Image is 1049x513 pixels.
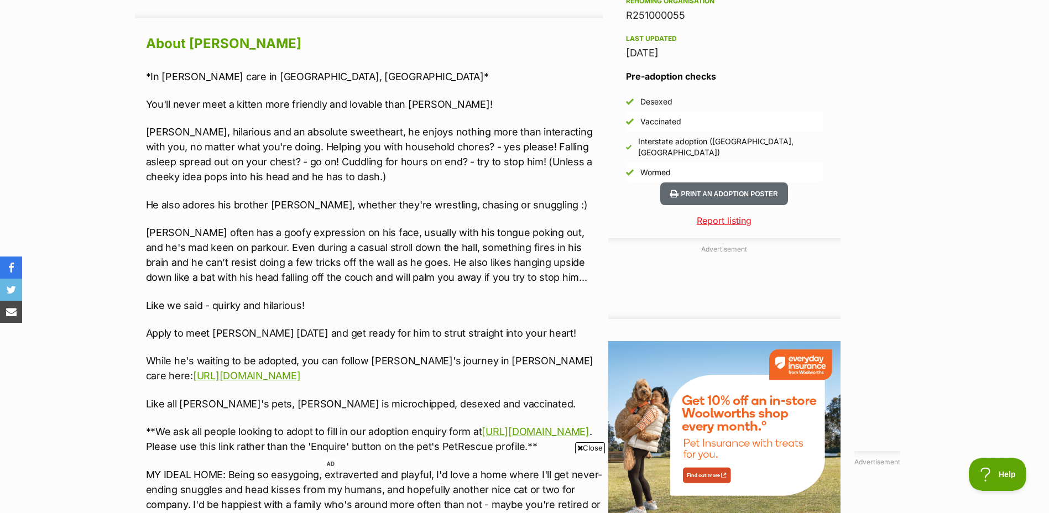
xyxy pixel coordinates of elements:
[626,45,823,61] div: [DATE]
[626,70,823,83] h3: Pre-adoption checks
[193,370,300,381] a: [URL][DOMAIN_NAME]
[969,458,1027,491] iframe: Help Scout Beacon - Open
[608,238,841,319] div: Advertisement
[660,182,787,205] button: Print an adoption poster
[640,116,681,127] div: Vaccinated
[146,197,603,212] p: He also adores his brother [PERSON_NAME], whether they're wrestling, chasing or snuggling :)
[626,144,632,150] img: Yes
[640,96,672,107] div: Desexed
[626,98,634,106] img: Yes
[146,124,603,184] p: [PERSON_NAME], hilarious and an absolute sweetheart, he enjoys nothing more than interacting with...
[608,214,841,227] a: Report listing
[638,136,822,158] div: Interstate adoption ([GEOGRAPHIC_DATA], [GEOGRAPHIC_DATA])
[146,424,603,454] p: **We ask all people looking to adopt to fill in our adoption enquiry form at . Please use this li...
[146,69,603,84] p: *In [PERSON_NAME] care in [GEOGRAPHIC_DATA], [GEOGRAPHIC_DATA]*
[482,426,589,437] a: [URL][DOMAIN_NAME]
[323,458,338,470] span: AD
[626,169,634,176] img: Yes
[146,225,603,285] p: [PERSON_NAME] often has a goofy expression on his face, usually with his tongue poking out, and h...
[640,167,671,178] div: Wormed
[146,396,603,411] p: Like all [PERSON_NAME]'s pets, [PERSON_NAME] is microchipped, desexed and vaccinated.
[626,8,823,23] div: R251000055
[146,298,603,313] p: Like we said - quirky and hilarious!
[146,326,603,341] p: Apply to meet [PERSON_NAME] [DATE] and get ready for him to strut straight into your heart!
[323,458,726,507] iframe: Advertisement
[146,32,603,56] h2: About [PERSON_NAME]
[626,34,823,43] div: Last updated
[146,97,603,112] p: You'll never meet a kitten more friendly and lovable than [PERSON_NAME]!
[575,442,605,453] span: Close
[626,118,634,125] img: Yes
[146,353,603,383] p: While he's waiting to be adopted, you can follow [PERSON_NAME]'s journey in [PERSON_NAME] care here:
